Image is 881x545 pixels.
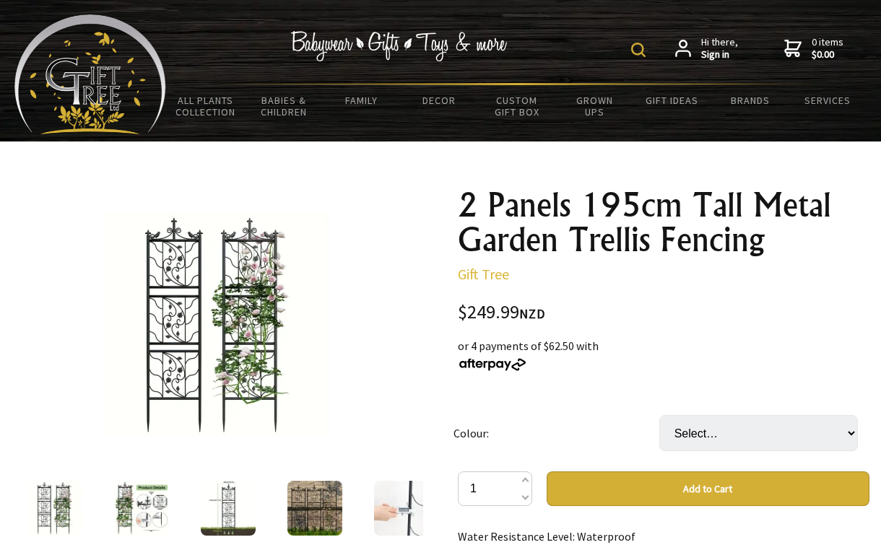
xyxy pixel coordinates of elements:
[166,85,245,127] a: All Plants Collection
[400,85,478,115] a: Decor
[458,358,527,371] img: Afterpay
[114,481,169,536] img: 2 Panels 195cm Tall Metal Garden Trellis Fencing
[812,35,843,61] span: 0 items
[633,85,711,115] a: Gift Ideas
[458,303,869,323] div: $249.99
[812,48,843,61] strong: $0.00
[631,43,646,57] img: product search
[519,305,545,322] span: NZD
[105,212,330,437] img: 2 Panels 195cm Tall Metal Garden Trellis Fencing
[290,31,507,61] img: Babywear - Gifts - Toys & more
[27,481,82,536] img: 2 Panels 195cm Tall Metal Garden Trellis Fencing
[245,85,323,127] a: Babies & Children
[201,481,256,536] img: 2 Panels 195cm Tall Metal Garden Trellis Fencing
[458,188,869,257] h1: 2 Panels 195cm Tall Metal Garden Trellis Fencing
[14,14,166,134] img: Babyware - Gifts - Toys and more...
[675,36,738,61] a: Hi there,Sign in
[478,85,556,127] a: Custom Gift Box
[374,481,429,536] img: 2 Panels 195cm Tall Metal Garden Trellis Fencing
[789,85,867,115] a: Services
[458,337,869,372] div: or 4 payments of $62.50 with
[458,265,509,283] a: Gift Tree
[701,36,738,61] span: Hi there,
[784,36,843,61] a: 0 items$0.00
[323,85,401,115] a: Family
[547,471,869,506] button: Add to Cart
[556,85,634,127] a: Grown Ups
[287,481,342,536] img: 2 Panels 195cm Tall Metal Garden Trellis Fencing
[701,48,738,61] strong: Sign in
[711,85,789,115] a: Brands
[453,395,659,471] td: Colour:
